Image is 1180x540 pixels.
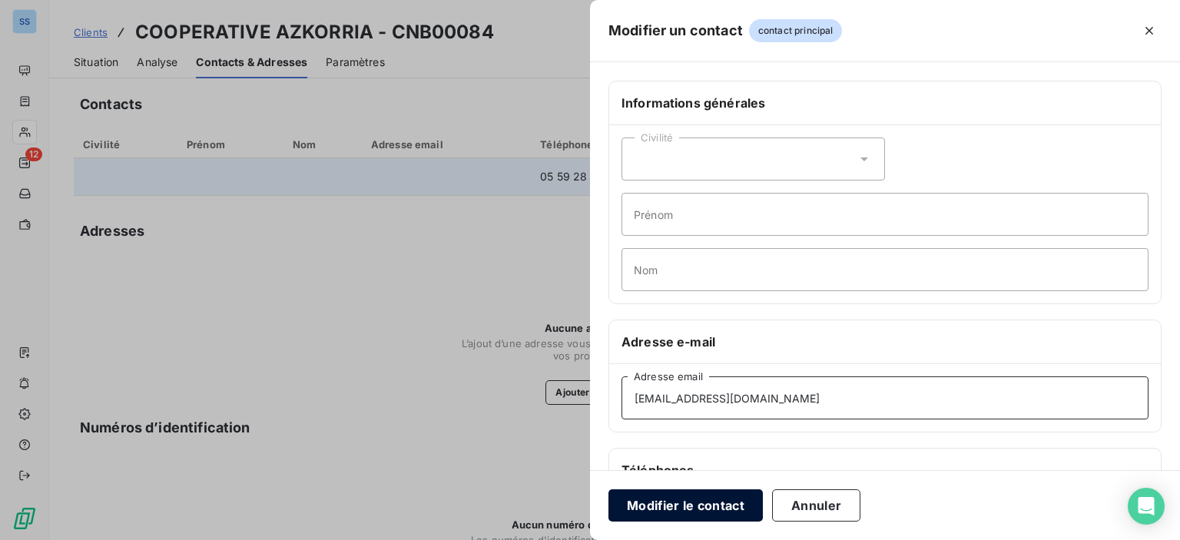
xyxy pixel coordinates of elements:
input: placeholder [621,193,1149,236]
h6: Téléphones [621,461,1149,479]
input: placeholder [621,248,1149,291]
h5: Modifier un contact [608,20,743,41]
h6: Informations générales [621,94,1149,112]
input: placeholder [621,376,1149,419]
button: Modifier le contact [608,489,763,522]
span: contact principal [749,19,843,42]
div: Open Intercom Messenger [1128,488,1165,525]
h6: Adresse e-mail [621,333,1149,351]
button: Annuler [772,489,860,522]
